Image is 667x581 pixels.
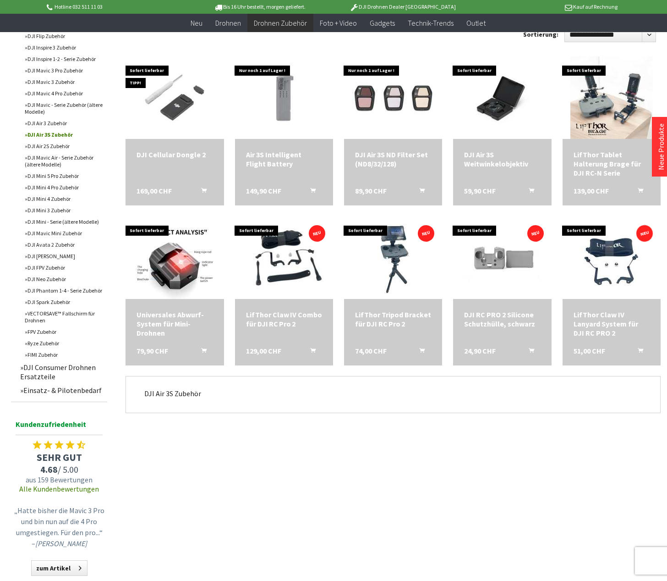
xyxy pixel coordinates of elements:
[126,65,224,130] img: DJI Cellular Dongle 2
[20,262,107,273] a: DJI FPV Zubehör
[20,338,107,349] a: Ryze Zubehör
[246,346,281,355] span: 129,00 CHF
[20,182,107,193] a: DJI Mini 4 Pro Zubehör
[355,346,387,355] span: 74,00 CHF
[235,65,333,130] img: Air 3S Intelligent Flight Battery
[461,216,543,299] img: DJI RC PRO 2 Silicone Schutzhülle, schwarz
[355,186,387,195] span: 89,90 CHF
[246,150,322,168] div: Air 3S Intelligent Flight Battery
[184,14,209,33] a: Neu
[11,475,107,484] span: aus 159 Bewertungen
[11,451,107,464] span: SEHR GUT
[320,18,357,28] span: Foto + Video
[355,150,431,168] a: DJI Air 3S ND Filter Set (ND8/32/128) 89,90 CHF In den Warenkorb
[20,193,107,205] a: DJI Mini 4 Zubehör
[31,560,87,576] a: zum Artikel
[35,539,87,548] em: [PERSON_NAME]
[574,310,650,338] a: LifThor Claw IV Lanyard System für DJI RC PRO 2 51,00 CHF In den Warenkorb
[20,205,107,216] a: DJI Mini 3 Zubehör
[20,88,107,99] a: DJI Mavic 4 Pro Zubehör
[246,310,322,328] div: LifThor Claw IV Combo für DJI RC Pro 2
[20,273,107,285] a: DJI Neo Zubehör
[20,117,107,129] a: DJI Air 3 Zubehör
[247,14,313,33] a: Drohnen Zubehör
[408,346,430,358] button: In den Warenkorb
[523,27,558,42] label: Sortierung:
[464,346,496,355] span: 24,90 CHF
[20,308,107,326] a: VECTORSAVE™ Fallschirm für Drohnen
[362,216,424,299] img: LifThor Tripod Bracket für DJI RC Pro 2
[20,239,107,250] a: DJI Avata 2 Zubehör
[20,65,107,76] a: DJI Mavic 3 Pro Zubehör
[570,56,653,139] img: LifThor Tablet Halterung Brage für DJI RC-N Serie
[190,346,212,358] button: In den Warenkorb
[466,18,486,28] span: Outlet
[137,150,213,159] div: DJI Cellular Dongle 2
[355,150,431,168] div: DJI Air 3S ND Filter Set (ND8/32/128)
[20,349,107,360] a: FIMI Zubehör
[355,310,431,328] div: LifThor Tripod Bracket für DJI RC Pro 2
[16,418,103,435] span: Kundenzufriedenheit
[235,217,333,298] img: LifThor Claw IV Combo für DJI RC Pro 2
[518,186,540,198] button: In den Warenkorb
[40,464,58,475] span: 4.68
[19,484,99,493] a: Alle Kundenbewertungen
[20,152,107,170] a: DJI Mavic Air - Serie Zubehör (ältere Modelle)
[20,216,107,227] a: DJI Mini - Serie (ältere Modelle)
[401,14,460,33] a: Technik-Trends
[580,216,642,299] img: LifThor Claw IV Lanyard System für DJI RC PRO 2
[464,150,540,168] div: DJI Air 3S Weitwinkelobjektiv
[20,296,107,308] a: DJI Spark Zubehör
[137,346,168,355] span: 79,90 CHF
[299,186,321,198] button: In den Warenkorb
[190,186,212,198] button: In den Warenkorb
[355,310,431,328] a: LifThor Tripod Bracket für DJI RC Pro 2 74,00 CHF In den Warenkorb
[464,186,496,195] span: 59,90 CHF
[136,216,214,299] img: Universales Abwurf-System für Mini-Drohnen
[20,285,107,296] a: DJI Phantom 1-4 - Serie Zubehör
[16,360,107,383] a: DJI Consumer Drohnen Ersatzteile
[408,186,430,198] button: In den Warenkorb
[460,14,492,33] a: Outlet
[209,14,247,33] a: Drohnen
[20,30,107,42] a: DJI Flip Zubehör
[464,150,540,168] a: DJI Air 3S Weitwinkelobjektiv 59,90 CHF In den Warenkorb
[363,14,401,33] a: Gadgets
[137,310,213,338] div: Universales Abwurf-System für Mini-Drohnen
[191,18,202,28] span: Neu
[246,150,322,168] a: Air 3S Intelligent Flight Battery 149,90 CHF In den Warenkorb
[20,53,107,65] a: DJI Inspire 1-2 - Serie Zubehör
[20,99,107,117] a: DJI Mavic - Serie Zubehör (ältere Modelle)
[137,310,213,338] a: Universales Abwurf-System für Mini-Drohnen 79,90 CHF In den Warenkorb
[627,346,649,358] button: In den Warenkorb
[144,388,642,399] p: DJI Air 3S Zubehör
[344,56,442,139] img: DJI Air 3S ND Filter Set (ND8/32/128)
[370,18,395,28] span: Gadgets
[574,150,650,177] a: LifThor Tablet Halterung Brage für DJI RC-N Serie 139,00 CHF In den Warenkorb
[627,186,649,198] button: In den Warenkorb
[474,1,617,12] p: Kauf auf Rechnung
[188,1,331,12] p: Bis 16 Uhr bestellt, morgen geliefert.
[20,76,107,88] a: DJI Mavic 3 Zubehör
[313,14,363,33] a: Foto + Video
[656,123,666,170] a: Neue Produkte
[215,18,241,28] span: Drohnen
[20,129,107,140] a: DJI Air 3S Zubehör
[137,186,172,195] span: 169,00 CHF
[246,310,322,328] a: LifThor Claw IV Combo für DJI RC Pro 2 129,00 CHF In den Warenkorb
[246,186,281,195] span: 149,90 CHF
[454,56,551,139] img: DJI Air 3S Weitwinkelobjektiv
[331,1,474,12] p: DJI Drohnen Dealer [GEOGRAPHIC_DATA]
[574,186,609,195] span: 139,00 CHF
[574,310,650,338] div: LifThor Claw IV Lanyard System für DJI RC PRO 2
[13,505,105,549] p: „Hatte bisher die Mavic 3 Pro und bin nun auf die 4 Pro umgestiegen. Für den pro...“ –
[574,150,650,177] div: LifThor Tablet Halterung Brage für DJI RC-N Serie
[254,18,307,28] span: Drohnen Zubehör
[464,310,540,328] a: DJI RC PRO 2 Silicone Schutzhülle, schwarz 24,90 CHF In den Warenkorb
[20,326,107,338] a: FPV Zubehör
[20,250,107,262] a: DJI [PERSON_NAME]
[20,170,107,182] a: DJI Mini 5 Pro Zubehör
[20,140,107,152] a: DJI Air 2S Zubehör
[11,464,107,475] span: / 5.00
[464,310,540,328] div: DJI RC PRO 2 Silicone Schutzhülle, schwarz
